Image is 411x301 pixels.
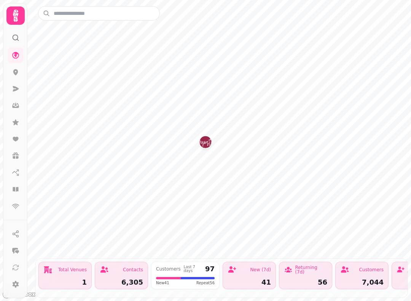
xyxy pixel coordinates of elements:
button: Wyvestows [199,136,212,148]
span: New 41 [156,280,169,286]
div: 1 [43,279,87,286]
div: 41 [228,279,271,286]
div: Customers [156,267,181,271]
div: New (7d) [250,267,271,272]
div: 56 [284,279,327,286]
div: 7,044 [340,279,384,286]
div: 6,305 [100,279,143,286]
div: Returning (7d) [295,265,327,274]
div: Contacts [123,267,143,272]
div: Map marker [199,136,212,150]
span: Repeat 56 [196,280,215,286]
div: Last 7 days [184,265,202,273]
a: Mapbox logo [2,290,36,299]
div: Customers [359,267,384,272]
div: Total Venues [58,267,87,272]
div: 97 [205,266,215,272]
